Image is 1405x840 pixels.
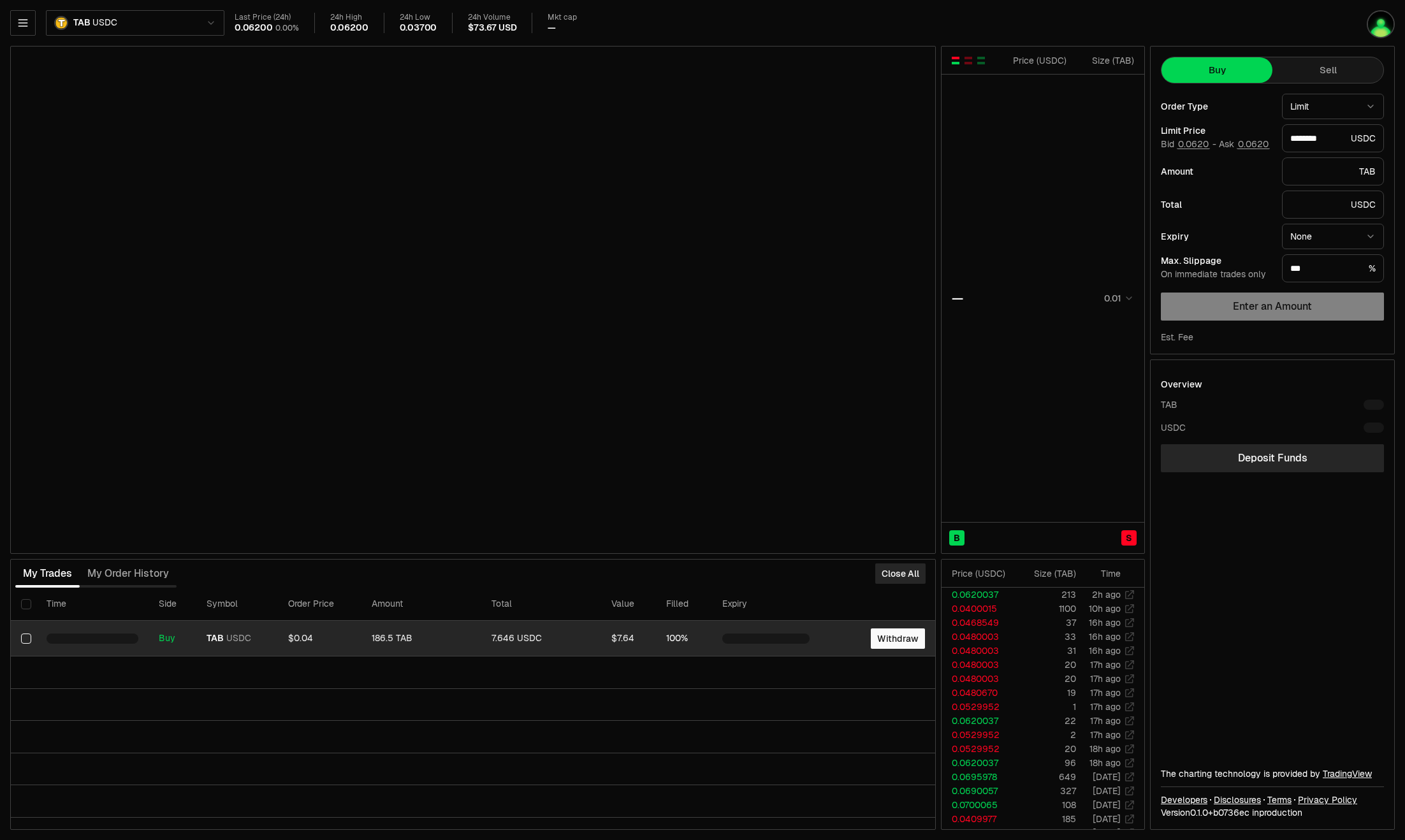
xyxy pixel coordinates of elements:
[1161,793,1207,806] a: Developers
[288,632,313,644] span: $0.04
[1126,532,1132,544] span: S
[1161,167,1272,176] div: Amount
[1161,378,1202,391] div: Overview
[1161,331,1193,344] div: Est. Fee
[942,630,1016,644] td: 0.0480003
[942,672,1016,686] td: 0.0480003
[1161,444,1384,472] a: Deposit Funds
[226,633,251,644] span: USDC
[875,563,926,584] button: Close All
[942,756,1016,770] td: 0.0620037
[963,55,973,66] button: Show Sell Orders Only
[1016,686,1077,700] td: 19
[1089,645,1121,656] time: 16h ago
[1093,827,1121,839] time: [DATE]
[400,22,437,34] div: 0.03700
[1089,603,1121,614] time: 10h ago
[36,588,149,621] th: Time
[1100,291,1134,306] button: 0.01
[976,55,986,66] button: Show Buy Orders Only
[468,13,516,22] div: 24h Volume
[942,742,1016,756] td: 0.0529952
[1016,728,1077,742] td: 2
[1093,785,1121,797] time: [DATE]
[1093,813,1121,825] time: [DATE]
[942,826,1016,840] td: 0.0575287
[1092,589,1121,600] time: 2h ago
[1016,672,1077,686] td: 20
[330,13,368,22] div: 24h High
[1161,139,1216,150] span: Bid -
[149,588,196,621] th: Side
[601,588,655,621] th: Value
[235,22,273,34] div: 0.06200
[1267,793,1292,806] a: Terms
[361,588,481,621] th: Amount
[942,644,1016,658] td: 0.0480003
[871,628,925,649] button: Withdraw
[1016,644,1077,658] td: 31
[1161,398,1177,411] div: TAB
[1016,826,1077,840] td: 182
[1161,232,1272,241] div: Expiry
[481,588,601,621] th: Total
[207,633,224,644] span: TAB
[1282,191,1384,219] div: USDC
[92,17,117,29] span: USDC
[196,588,278,621] th: Symbol
[1368,11,1394,37] img: Jay Keplr
[330,22,368,34] div: 0.06200
[491,633,591,644] div: 7.646 USDC
[1282,124,1384,152] div: USDC
[712,588,820,621] th: Expiry
[942,700,1016,714] td: 0.0529952
[952,289,963,307] div: —
[400,13,437,22] div: 24h Low
[1161,767,1384,780] div: The charting technology is provided by
[1161,126,1272,135] div: Limit Price
[55,17,67,29] img: TAB Logo
[11,47,935,553] iframe: Financial Chart
[21,599,31,609] button: Select all
[1016,658,1077,672] td: 20
[1077,54,1134,67] div: Size ( TAB )
[1087,567,1121,580] div: Time
[1161,269,1272,280] div: On immediate trades only
[952,567,1015,580] div: Price ( USDC )
[1090,701,1121,713] time: 17h ago
[80,561,177,586] button: My Order History
[666,633,702,644] div: 100%
[942,686,1016,700] td: 0.0480670
[1161,200,1272,209] div: Total
[1282,157,1384,185] div: TAB
[1161,421,1186,434] div: USDC
[1219,139,1270,150] span: Ask
[1016,784,1077,798] td: 327
[1298,793,1357,806] a: Privacy Policy
[1323,768,1372,779] a: TradingView
[942,812,1016,826] td: 0.0409977
[942,784,1016,798] td: 0.0690057
[15,561,80,586] button: My Trades
[1089,743,1121,755] time: 18h ago
[1016,812,1077,826] td: 185
[1090,673,1121,684] time: 17h ago
[942,798,1016,812] td: 0.0700065
[278,588,361,621] th: Order Price
[548,22,556,34] div: —
[1214,793,1261,806] a: Disclosures
[1016,700,1077,714] td: 1
[1090,715,1121,727] time: 17h ago
[548,13,577,22] div: Mkt cap
[950,55,961,66] button: Show Buy and Sell Orders
[1161,102,1272,111] div: Order Type
[1161,256,1272,265] div: Max. Slippage
[942,602,1016,616] td: 0.0400015
[1272,57,1383,83] button: Sell
[942,658,1016,672] td: 0.0480003
[235,13,299,22] div: Last Price (24h)
[942,616,1016,630] td: 0.0468549
[1093,771,1121,783] time: [DATE]
[1016,602,1077,616] td: 1100
[942,728,1016,742] td: 0.0529952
